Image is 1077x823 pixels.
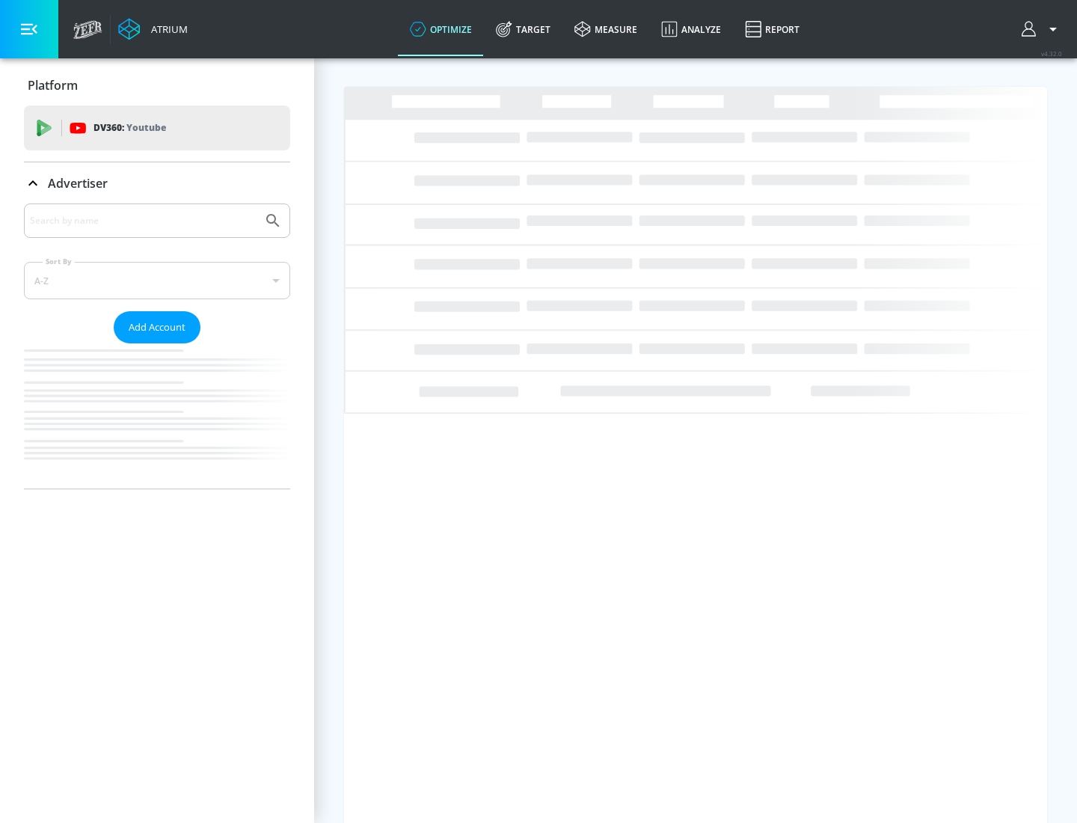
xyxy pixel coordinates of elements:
[24,162,290,204] div: Advertiser
[733,2,811,56] a: Report
[649,2,733,56] a: Analyze
[562,2,649,56] a: measure
[126,120,166,135] p: Youtube
[114,311,200,343] button: Add Account
[43,257,75,266] label: Sort By
[48,175,108,192] p: Advertiser
[30,211,257,230] input: Search by name
[118,18,188,40] a: Atrium
[398,2,484,56] a: optimize
[129,319,185,336] span: Add Account
[24,343,290,489] nav: list of Advertiser
[24,105,290,150] div: DV360: Youtube
[24,262,290,299] div: A-Z
[484,2,562,56] a: Target
[28,77,78,94] p: Platform
[145,22,188,36] div: Atrium
[24,204,290,489] div: Advertiser
[93,120,166,136] p: DV360:
[24,64,290,106] div: Platform
[1041,49,1062,58] span: v 4.32.0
